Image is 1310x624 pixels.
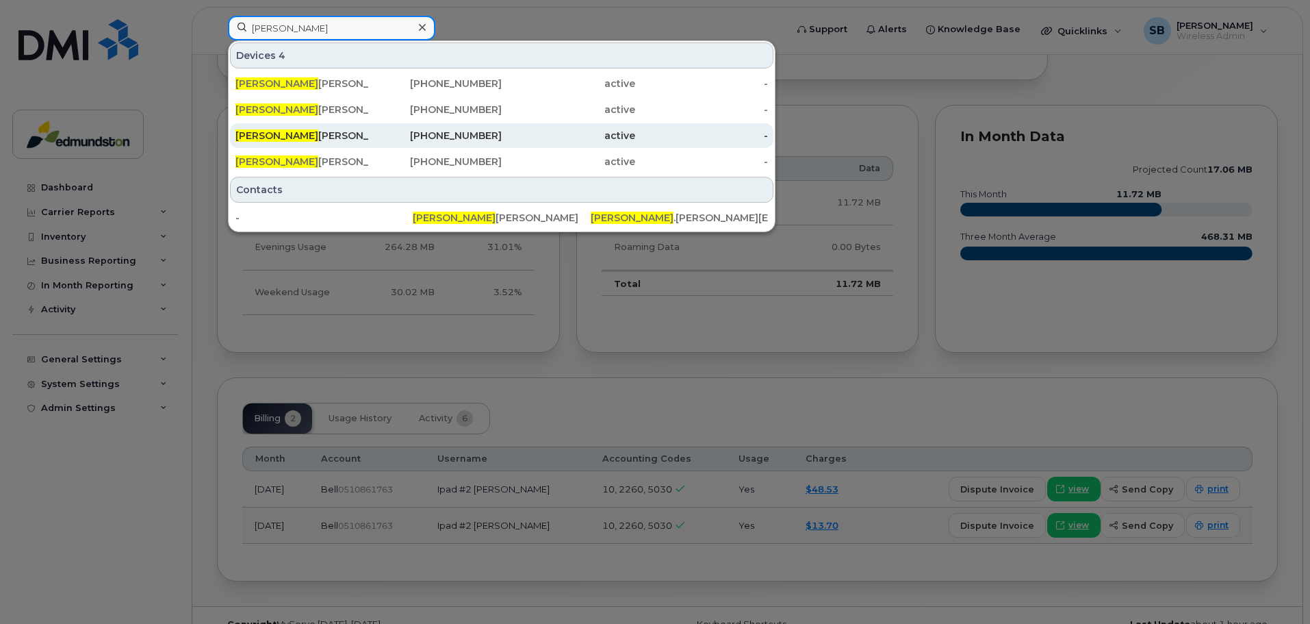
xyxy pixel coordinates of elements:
div: .[PERSON_NAME][EMAIL_ADDRESS][DOMAIN_NAME] [591,211,768,225]
div: [PHONE_NUMBER] [369,155,502,169]
div: Devices [230,42,773,68]
input: Find something... [228,16,435,40]
div: active [502,155,635,169]
a: [PERSON_NAME][PERSON_NAME][PHONE_NUMBER]active- [230,149,773,174]
a: -[PERSON_NAME][PERSON_NAME][PERSON_NAME].[PERSON_NAME][EMAIL_ADDRESS][DOMAIN_NAME] [230,205,773,230]
span: [PERSON_NAME] [235,103,318,116]
div: Contacts [230,177,773,203]
div: [PERSON_NAME] [235,155,369,169]
div: [PHONE_NUMBER] [369,129,502,142]
span: 4 [279,49,285,62]
div: active [502,77,635,90]
div: - [235,211,413,225]
div: - [635,103,769,116]
a: [PERSON_NAME][PERSON_NAME][PHONE_NUMBER]active- [230,123,773,148]
span: [PERSON_NAME] [591,212,673,224]
a: [PERSON_NAME][PERSON_NAME][PHONE_NUMBER]active- [230,97,773,122]
span: [PERSON_NAME] [235,155,318,168]
div: [PHONE_NUMBER] [369,77,502,90]
div: [PHONE_NUMBER] [369,103,502,116]
div: [PERSON_NAME] Energie [235,77,369,90]
div: - [635,155,769,169]
div: [PERSON_NAME] [235,129,369,142]
div: - [635,129,769,142]
a: [PERSON_NAME][PERSON_NAME] Energie[PHONE_NUMBER]active- [230,71,773,96]
div: [PERSON_NAME] [413,211,590,225]
div: [PERSON_NAME] [235,103,369,116]
span: [PERSON_NAME] [413,212,496,224]
div: active [502,129,635,142]
span: [PERSON_NAME] [235,77,318,90]
span: [PERSON_NAME] [235,129,318,142]
div: active [502,103,635,116]
div: - [635,77,769,90]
